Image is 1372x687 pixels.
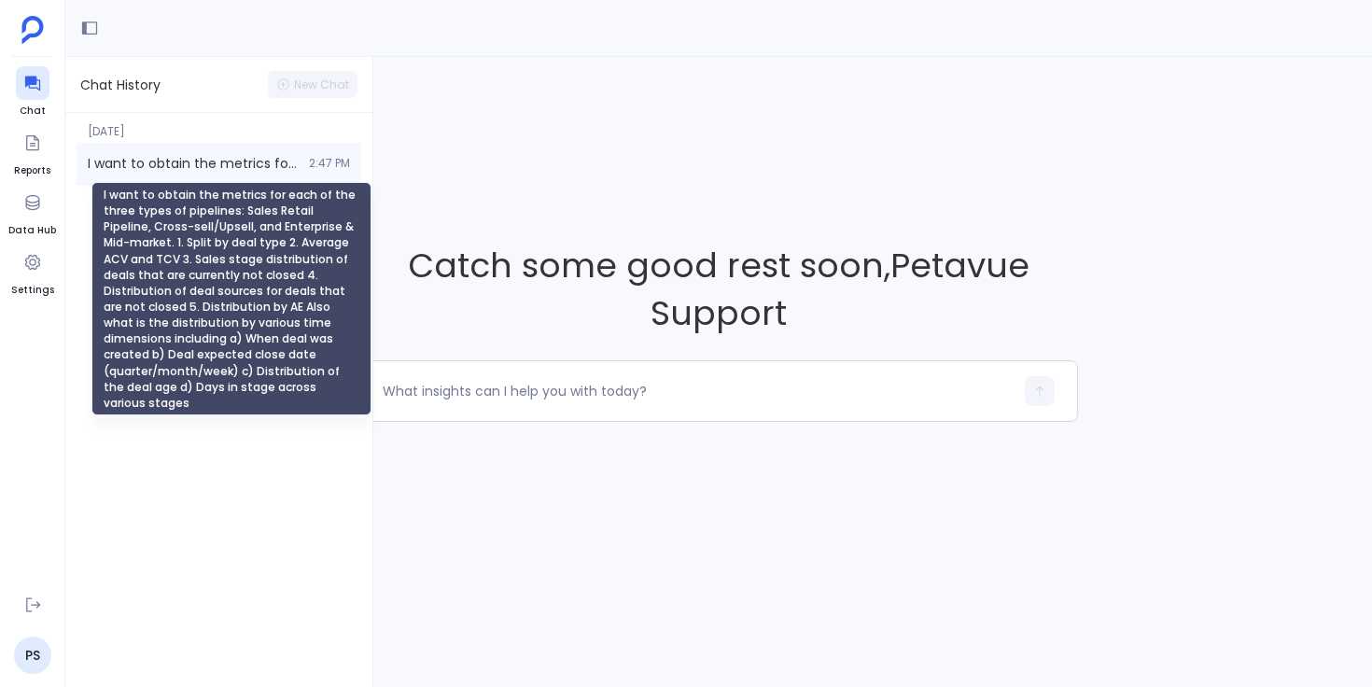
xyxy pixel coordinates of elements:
[14,163,50,178] span: Reports
[8,186,56,238] a: Data Hub
[309,156,350,171] span: 2:47 PM
[88,154,298,173] span: I want to obtain the metrics for each of the three types of pipelines: Sales Retail Pipeline, Cro...
[11,245,54,298] a: Settings
[21,16,44,44] img: petavue logo
[16,66,49,119] a: Chat
[14,637,51,674] a: PS
[80,76,161,94] span: Chat History
[11,283,54,298] span: Settings
[8,223,56,238] span: Data Hub
[77,113,361,139] span: [DATE]
[91,182,371,415] div: I want to obtain the metrics for each of the three types of pipelines: Sales Retail Pipeline, Cro...
[359,242,1078,338] span: Catch some good rest soon , Petavue Support
[16,104,49,119] span: Chat
[14,126,50,178] a: Reports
